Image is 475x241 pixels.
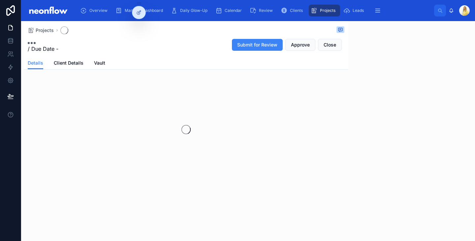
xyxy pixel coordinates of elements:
[75,3,434,18] div: scrollable content
[291,42,310,48] span: Approve
[125,8,163,13] span: Manager Dashboard
[28,27,54,34] a: Projects
[259,8,273,13] span: Review
[285,39,315,51] button: Approve
[237,42,277,48] span: Submit for Review
[54,57,83,70] a: Client Details
[28,60,43,66] span: Details
[290,8,303,13] span: Clients
[89,8,108,13] span: Overview
[320,8,335,13] span: Projects
[28,45,58,53] span: / Due Date -
[169,5,212,16] a: Daily Glow-Up
[54,60,83,66] span: Client Details
[232,39,283,51] button: Submit for Review
[248,5,277,16] a: Review
[341,5,368,16] a: Leads
[94,57,105,70] a: Vault
[26,5,70,16] img: App logo
[279,5,307,16] a: Clients
[94,60,105,66] span: Vault
[78,5,112,16] a: Overview
[36,27,54,34] span: Projects
[213,5,246,16] a: Calendar
[180,8,207,13] span: Daily Glow-Up
[353,8,364,13] span: Leads
[225,8,242,13] span: Calendar
[309,5,340,16] a: Projects
[113,5,168,16] a: Manager Dashboard
[28,57,43,70] a: Details
[324,42,336,48] span: Close
[318,39,342,51] button: Close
